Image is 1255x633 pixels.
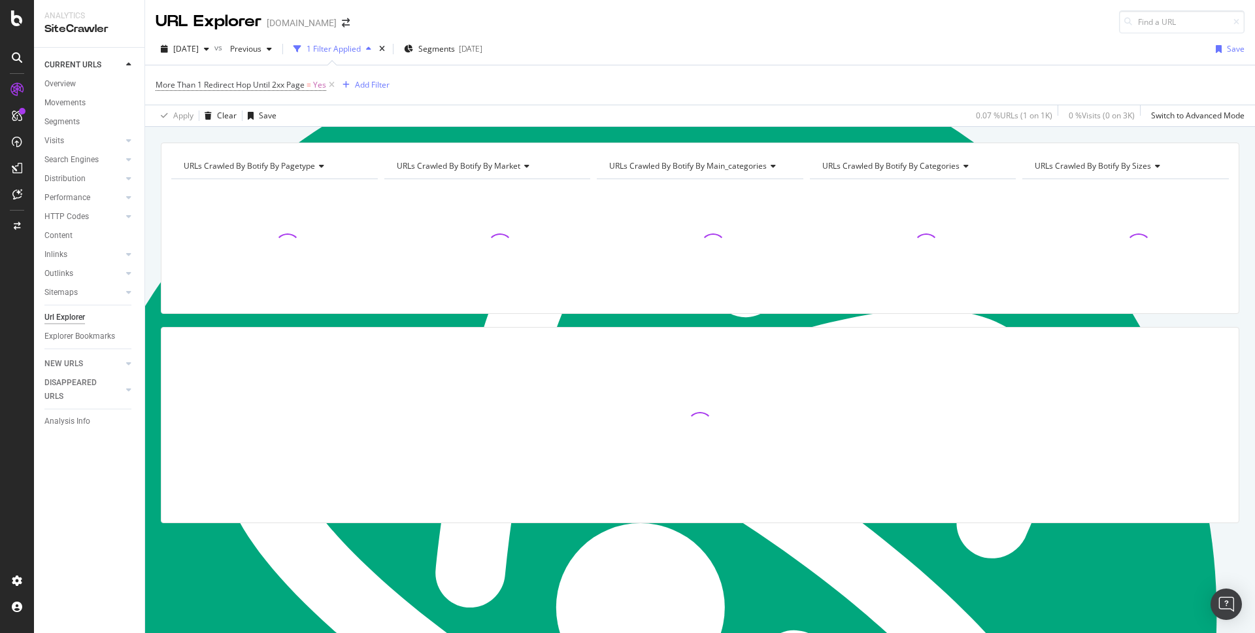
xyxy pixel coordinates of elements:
button: Clear [199,105,237,126]
div: NEW URLS [44,357,83,371]
div: CURRENT URLS [44,58,101,72]
button: Add Filter [337,77,390,93]
a: CURRENT URLS [44,58,122,72]
div: Explorer Bookmarks [44,330,115,343]
button: Apply [156,105,193,126]
div: Open Intercom Messenger [1211,589,1242,620]
a: Sitemaps [44,286,122,299]
div: HTTP Codes [44,210,89,224]
a: NEW URLS [44,357,122,371]
div: Add Filter [355,79,390,90]
a: DISAPPEARED URLS [44,376,122,403]
button: Previous [225,39,277,60]
span: Yes [313,76,326,94]
span: More Than 1 Redirect Hop Until 2xx Page [156,79,305,90]
div: URL Explorer [156,10,261,33]
button: Save [243,105,276,126]
span: 2025 Jul. 25th [173,43,199,54]
div: Visits [44,134,64,148]
div: [DATE] [459,43,482,54]
div: Outlinks [44,267,73,281]
div: Save [259,110,276,121]
div: Switch to Advanced Mode [1151,110,1245,121]
div: times [376,43,388,56]
a: Performance [44,191,122,205]
h4: URLs Crawled By Botify By categories [820,156,1005,177]
a: Outlinks [44,267,122,281]
div: Save [1227,43,1245,54]
div: Performance [44,191,90,205]
div: Apply [173,110,193,121]
span: Segments [418,43,455,54]
div: Clear [217,110,237,121]
h4: URLs Crawled By Botify By sizes [1032,156,1217,177]
span: vs [214,42,225,53]
h4: URLs Crawled By Botify By market [394,156,579,177]
div: Sitemaps [44,286,78,299]
a: Search Engines [44,153,122,167]
a: Content [44,229,135,243]
a: Distribution [44,172,122,186]
div: Analytics [44,10,134,22]
div: Inlinks [44,248,67,262]
button: 1 Filter Applied [288,39,376,60]
button: Save [1211,39,1245,60]
h4: URLs Crawled By Botify By pagetype [181,156,366,177]
input: Find a URL [1119,10,1245,33]
div: SiteCrawler [44,22,134,37]
span: URLs Crawled By Botify By main_categories [609,160,767,171]
a: Url Explorer [44,311,135,324]
div: arrow-right-arrow-left [342,18,350,27]
span: URLs Crawled By Botify By pagetype [184,160,315,171]
button: Segments[DATE] [399,39,488,60]
span: URLs Crawled By Botify By market [397,160,520,171]
a: Analysis Info [44,415,135,428]
div: Movements [44,96,86,110]
div: 0 % Visits ( 0 on 3K ) [1069,110,1135,121]
div: Analysis Info [44,415,90,428]
span: = [307,79,311,90]
a: Movements [44,96,135,110]
span: URLs Crawled By Botify By categories [822,160,960,171]
a: Overview [44,77,135,91]
a: Inlinks [44,248,122,262]
div: Search Engines [44,153,99,167]
div: Overview [44,77,76,91]
div: [DOMAIN_NAME] [267,16,337,29]
div: 1 Filter Applied [307,43,361,54]
a: Segments [44,115,135,129]
a: Visits [44,134,122,148]
span: Previous [225,43,261,54]
div: DISAPPEARED URLS [44,376,110,403]
div: Segments [44,115,80,129]
div: Distribution [44,172,86,186]
a: HTTP Codes [44,210,122,224]
button: [DATE] [156,39,214,60]
div: 0.07 % URLs ( 1 on 1K ) [976,110,1052,121]
button: Switch to Advanced Mode [1146,105,1245,126]
div: Content [44,229,73,243]
a: Explorer Bookmarks [44,330,135,343]
div: Url Explorer [44,311,85,324]
h4: URLs Crawled By Botify By main_categories [607,156,792,177]
span: URLs Crawled By Botify By sizes [1035,160,1151,171]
